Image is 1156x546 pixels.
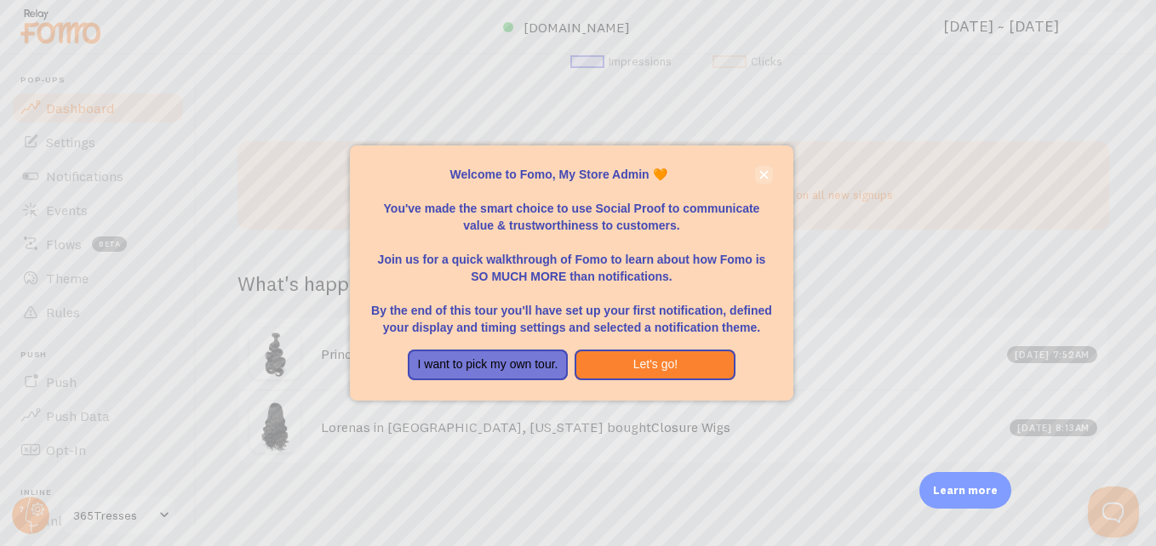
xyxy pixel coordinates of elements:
[370,183,773,234] p: You've made the smart choice to use Social Proof to communicate value & trustworthiness to custom...
[370,234,773,285] p: Join us for a quick walkthrough of Fomo to learn about how Fomo is SO MUCH MORE than notifications.
[755,166,773,184] button: close,
[370,285,773,336] p: By the end of this tour you'll have set up your first notification, defined your display and timi...
[933,482,998,498] p: Learn more
[575,350,735,380] button: Let's go!
[408,350,569,380] button: I want to pick my own tour.
[350,145,793,401] div: Welcome to Fomo, My Store Admin 🧡You&amp;#39;ve made the smart choice to use Social Proof to comm...
[919,472,1011,509] div: Learn more
[370,166,773,183] p: Welcome to Fomo, My Store Admin 🧡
